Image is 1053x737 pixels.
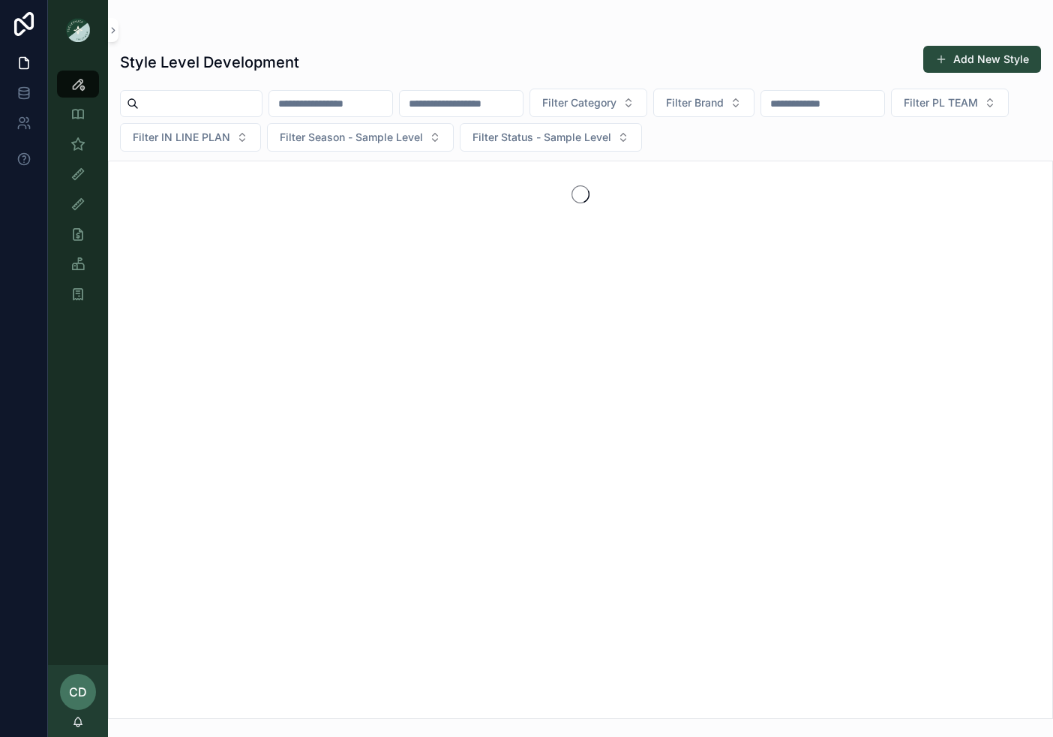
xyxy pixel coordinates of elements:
[653,89,754,117] button: Select Button
[133,130,230,145] span: Filter IN LINE PLAN
[280,130,423,145] span: Filter Season - Sample Level
[904,95,978,110] span: Filter PL TEAM
[120,123,261,152] button: Select Button
[529,89,647,117] button: Select Button
[460,123,642,152] button: Select Button
[891,89,1009,117] button: Select Button
[923,46,1041,73] button: Add New Style
[472,130,611,145] span: Filter Status - Sample Level
[120,52,299,73] h1: Style Level Development
[66,18,90,42] img: App logo
[48,60,108,327] div: scrollable content
[69,683,87,701] span: CD
[542,95,616,110] span: Filter Category
[267,123,454,152] button: Select Button
[666,95,724,110] span: Filter Brand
